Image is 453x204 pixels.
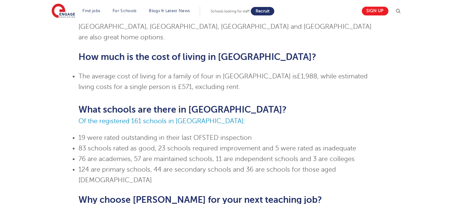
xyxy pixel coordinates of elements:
[251,7,274,15] a: Recruit
[78,117,245,125] a: Of the registered 161 schools in [GEOGRAPHIC_DATA]:
[113,8,136,13] a: For Schools
[78,166,336,184] span: 124 are primary schools, 44 are secondary schools and 36 are schools for those aged [DEMOGRAPHIC_...
[211,9,250,13] span: Schools looking for staff
[83,8,100,13] a: Find jobs
[256,9,270,13] span: Recruit
[149,8,190,13] a: Blogs & Latest News
[78,52,316,62] span: How much is the cost of living in [GEOGRAPHIC_DATA]?
[78,134,252,141] span: 19 were rated outstanding in their last OFSTED inspection
[78,145,356,152] span: 83 schools rated as good, 23 schools required improvement and 5 were rated as inadequate
[52,4,75,19] img: Engage Education
[78,155,355,163] span: 76 are academies, 57 are maintained schools, 11 are independent schools and 3 are colleges
[78,104,287,115] span: What schools are there in [GEOGRAPHIC_DATA]?
[362,7,388,15] a: Sign up
[78,73,297,80] span: The average cost of living for a family of four in [GEOGRAPHIC_DATA] is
